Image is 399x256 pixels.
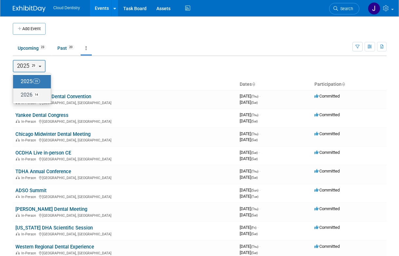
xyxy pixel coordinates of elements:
span: [DATE] [240,119,258,123]
th: Event [13,79,237,90]
span: - [259,206,260,211]
div: [GEOGRAPHIC_DATA], [GEOGRAPHIC_DATA] [15,119,234,124]
span: Committed [314,225,340,230]
span: 14 [33,92,40,97]
span: (Sat) [251,101,258,104]
span: In-Person [21,101,38,105]
span: [DATE] [240,175,258,180]
span: Committed [314,112,340,117]
div: [GEOGRAPHIC_DATA], [GEOGRAPHIC_DATA] [15,250,234,255]
span: 23 [39,45,46,50]
span: (Tue) [251,195,258,198]
span: In-Person [21,232,38,236]
span: In-Person [21,119,38,124]
div: [GEOGRAPHIC_DATA], [GEOGRAPHIC_DATA] [15,212,234,218]
span: (Sat) [251,157,258,161]
span: [DATE] [240,94,260,99]
span: (Thu) [251,113,258,117]
span: [DATE] [240,225,258,230]
span: In-Person [21,138,38,142]
span: Committed [314,150,340,155]
span: (Thu) [251,245,258,248]
img: In-Person Event [16,213,20,217]
span: (Sun) [251,189,258,192]
span: In-Person [21,251,38,255]
span: 2025 [17,63,37,69]
img: Jessica Estrada [368,2,380,15]
img: In-Person Event [16,157,20,160]
span: [DATE] [240,112,260,117]
a: Search [329,3,359,14]
span: Search [338,6,353,11]
span: Committed [314,131,340,136]
span: (Sat) [251,119,258,123]
span: In-Person [21,213,38,218]
div: [GEOGRAPHIC_DATA], [GEOGRAPHIC_DATA] [15,194,234,199]
span: In-Person [21,195,38,199]
a: [US_STATE] DHA Scientific Session [15,225,93,231]
div: [GEOGRAPHIC_DATA], [GEOGRAPHIC_DATA] [15,231,234,236]
span: Committed [314,188,340,192]
span: [DATE] [240,244,260,249]
img: In-Person Event [16,251,20,254]
a: OCDHA Live in-person CE [15,150,71,156]
label: 2025 [16,76,44,87]
div: [GEOGRAPHIC_DATA], [GEOGRAPHIC_DATA] [15,175,234,180]
span: [DATE] [240,188,260,192]
span: 29 [33,79,40,84]
button: Add Event [13,23,46,35]
img: In-Person Event [16,195,20,198]
span: 29 [30,63,37,68]
span: [DATE] [240,131,260,136]
span: (Thu) [251,95,258,98]
span: Cloud Dentistry [53,6,80,10]
span: In-Person [21,176,38,180]
img: In-Person Event [16,232,20,235]
a: Rocky Mountain Dental Convention [15,94,91,100]
span: - [259,94,260,99]
div: [GEOGRAPHIC_DATA], [GEOGRAPHIC_DATA] [15,100,234,105]
div: [GEOGRAPHIC_DATA], [GEOGRAPHIC_DATA] [15,137,234,142]
span: Committed [314,94,340,99]
span: (Sat) [251,151,258,155]
span: [DATE] [240,194,258,199]
span: - [259,188,260,192]
span: (Thu) [251,170,258,173]
span: 20 [67,45,74,50]
span: (Sat) [251,251,258,255]
button: 202529 [13,60,46,72]
span: [DATE] [240,137,258,142]
a: Past20 [52,42,79,54]
span: [DATE] [240,100,258,105]
a: Chicago Midwinter Dental Meeting [15,131,90,137]
span: - [259,244,260,249]
span: (Fri) [251,226,256,229]
th: Participation [312,79,387,90]
span: Committed [314,206,340,211]
span: [DATE] [240,156,258,161]
span: (Thu) [251,132,258,136]
span: (Sat) [251,213,258,217]
span: [DATE] [240,231,258,236]
img: In-Person Event [16,138,20,141]
img: ExhibitDay [13,6,46,12]
span: (Sat) [251,176,258,179]
label: 2026 [16,90,44,101]
span: (Sat) [251,138,258,142]
span: - [259,150,260,155]
span: - [259,112,260,117]
img: In-Person Event [16,176,20,179]
div: [GEOGRAPHIC_DATA], [GEOGRAPHIC_DATA] [15,156,234,161]
span: Committed [314,244,340,249]
span: (Thu) [251,207,258,211]
span: - [259,169,260,174]
a: [PERSON_NAME] Dental Meeting [15,206,87,212]
span: - [257,225,258,230]
th: Dates [237,79,312,90]
a: Sort by Start Date [252,82,255,87]
a: Yankee Dental Congress [15,112,69,118]
a: Upcoming23 [13,42,51,54]
a: TDHA Annual Conference [15,169,71,174]
span: (Sat) [251,232,258,236]
span: [DATE] [240,250,258,255]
